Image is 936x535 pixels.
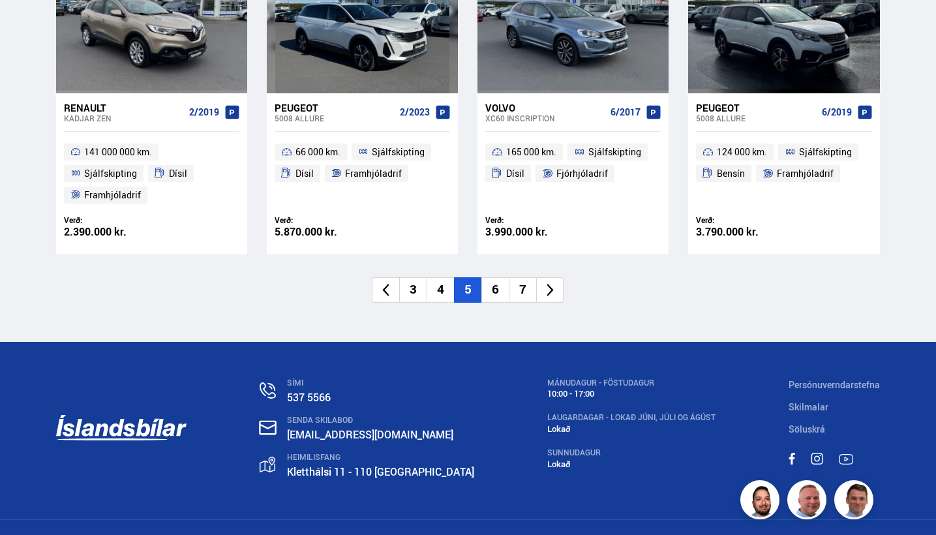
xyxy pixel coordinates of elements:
div: SENDA SKILABOÐ [287,416,474,425]
span: 66 000 km. [295,144,340,160]
a: [EMAIL_ADDRESS][DOMAIN_NAME] [287,427,453,442]
div: Lokað [547,424,716,434]
span: 6/2019 [822,107,852,117]
div: Peugeot [275,102,395,114]
div: MÁNUDAGUR - FÖSTUDAGUR [547,378,716,388]
div: 10:00 - 17:00 [547,389,716,399]
a: Peugeot 5008 ALLURE 6/2019 124 000 km. Sjálfskipting Bensín Framhjóladrif Verð: 3.790.000 kr. [688,93,879,254]
a: Renault Kadjar ZEN 2/2019 141 000 000 km. Sjálfskipting Dísil Framhjóladrif Verð: 2.390.000 kr. [56,93,247,254]
div: SÍMI [287,378,474,388]
div: Verð: [275,215,363,225]
img: gp4YpyYFnEr45R34.svg [260,457,275,473]
a: Skilmalar [789,401,828,413]
li: 3 [399,277,427,303]
div: 3.790.000 kr. [696,226,784,237]
div: 5.870.000 kr. [275,226,363,237]
div: HEIMILISFANG [287,453,474,462]
span: Framhjóladrif [777,166,834,181]
li: 5 [454,277,481,303]
li: 4 [427,277,454,303]
span: 165 000 km. [506,144,556,160]
span: 141 000 000 km. [84,144,152,160]
img: siFngHWaQ9KaOqBr.png [789,482,828,521]
div: 5008 ALLURE [696,114,816,123]
span: Bensín [717,166,745,181]
div: Renault [64,102,184,114]
div: 3.990.000 kr. [485,226,573,237]
span: 2/2023 [400,107,430,117]
button: Open LiveChat chat widget [10,5,50,44]
div: Lokað [547,459,716,469]
span: Sjálfskipting [588,144,641,160]
span: Sjálfskipting [372,144,425,160]
a: Söluskrá [789,423,825,435]
div: Peugeot [696,102,816,114]
span: 2/2019 [189,107,219,117]
div: Verð: [64,215,152,225]
div: SUNNUDAGUR [547,448,716,457]
span: Sjálfskipting [799,144,852,160]
div: 2.390.000 kr. [64,226,152,237]
span: Dísil [169,166,187,181]
img: nhp88E3Fdnt1Opn2.png [742,482,781,521]
a: Volvo XC60 INSCRIPTION 6/2017 165 000 km. Sjálfskipting Dísil Fjórhjóladrif Verð: 3.990.000 kr. [477,93,669,254]
a: Persónuverndarstefna [789,378,880,391]
div: XC60 INSCRIPTION [485,114,605,123]
img: FbJEzSuNWCJXmdc-.webp [836,482,875,521]
div: Verð: [485,215,573,225]
a: Kletthálsi 11 - 110 [GEOGRAPHIC_DATA] [287,465,474,479]
span: Framhjóladrif [345,166,402,181]
span: Sjálfskipting [84,166,137,181]
img: n0V2lOsqF3l1V2iz.svg [260,382,276,399]
li: 6 [481,277,509,303]
div: LAUGARDAGAR - Lokað Júni, Júli og Ágúst [547,413,716,422]
a: Peugeot 5008 ALLURE 2/2023 66 000 km. Sjálfskipting Dísil Framhjóladrif Verð: 5.870.000 kr. [267,93,458,254]
img: nHj8e-n-aHgjukTg.svg [259,420,277,435]
span: Framhjóladrif [84,187,141,203]
span: Dísil [506,166,524,181]
a: 537 5566 [287,390,331,405]
div: Volvo [485,102,605,114]
span: Fjórhjóladrif [556,166,608,181]
li: 7 [509,277,536,303]
span: Dísil [295,166,314,181]
span: 124 000 km. [717,144,767,160]
span: 6/2017 [611,107,641,117]
div: 5008 ALLURE [275,114,395,123]
div: Verð: [696,215,784,225]
div: Kadjar ZEN [64,114,184,123]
